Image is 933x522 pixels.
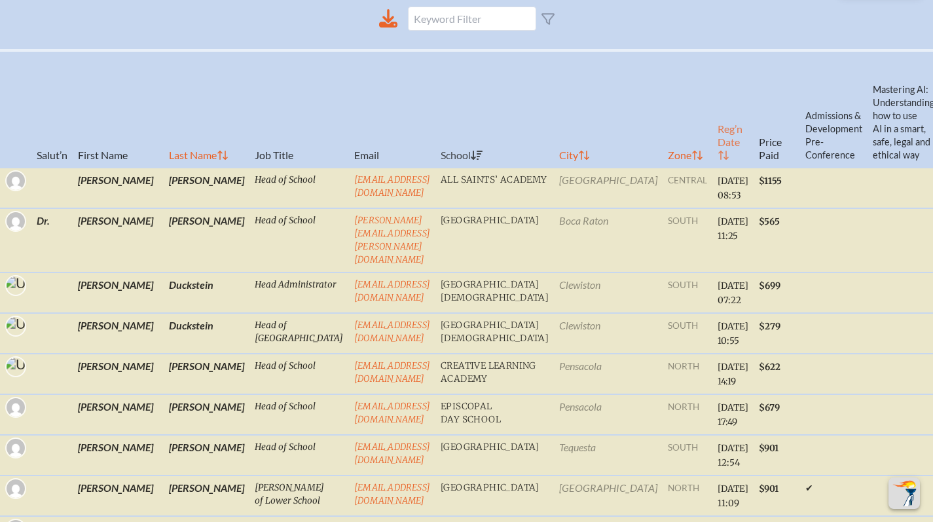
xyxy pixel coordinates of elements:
[663,272,712,313] td: south
[354,360,430,384] a: [EMAIL_ADDRESS][DOMAIN_NAME]
[435,208,554,272] td: [GEOGRAPHIC_DATA]
[435,475,554,516] td: [GEOGRAPHIC_DATA]
[754,50,800,168] th: Price Paid
[31,50,73,168] th: Salut’n
[435,272,554,313] td: [GEOGRAPHIC_DATA][DEMOGRAPHIC_DATA]
[663,313,712,354] td: south
[718,176,748,201] span: [DATE] 08:53
[7,398,25,417] img: Gravatar
[354,441,430,466] a: [EMAIL_ADDRESS][DOMAIN_NAME]
[718,362,748,387] span: [DATE] 14:19
[7,439,25,457] img: Gravatar
[249,50,349,168] th: Job Title
[663,168,712,208] td: central
[354,215,430,265] a: [PERSON_NAME][EMAIL_ADDRESS][PERSON_NAME][DOMAIN_NAME]
[1,315,41,350] img: User Avatar
[354,401,430,425] a: [EMAIL_ADDRESS][DOMAIN_NAME]
[349,50,435,168] th: Email
[554,394,663,435] td: Pensacola
[718,280,748,306] span: [DATE] 07:22
[663,394,712,435] td: north
[718,321,748,346] span: [DATE] 10:55
[164,394,249,435] td: [PERSON_NAME]
[73,272,164,313] td: [PERSON_NAME]
[164,50,249,168] th: Last Name
[408,7,536,31] input: Keyword Filter
[663,435,712,475] td: south
[554,475,663,516] td: [GEOGRAPHIC_DATA]
[554,435,663,475] td: Tequesta
[759,321,780,332] span: $279
[73,208,164,272] td: [PERSON_NAME]
[73,394,164,435] td: [PERSON_NAME]
[37,214,50,227] span: Dr.
[249,354,349,394] td: Head of School
[164,168,249,208] td: [PERSON_NAME]
[249,313,349,354] td: Head of [GEOGRAPHIC_DATA]
[712,50,754,168] th: Reg’n Date
[7,172,25,190] img: Gravatar
[435,354,554,394] td: Creative Learning Academy
[718,402,748,428] span: [DATE] 17:49
[164,272,249,313] td: Duckstein
[663,208,712,272] td: south
[718,483,748,509] span: [DATE] 11:09
[354,279,430,303] a: [EMAIL_ADDRESS][DOMAIN_NAME]
[1,274,41,309] img: User Avatar
[73,50,164,168] th: First Name
[73,435,164,475] td: [PERSON_NAME]
[249,435,349,475] td: Head of School
[759,280,780,291] span: $699
[249,475,349,516] td: [PERSON_NAME] of Lower School
[435,394,554,435] td: Episcopal Day School
[663,354,712,394] td: north
[554,313,663,354] td: Clewiston
[554,354,663,394] td: Pensacola
[7,479,25,498] img: Gravatar
[7,212,25,231] img: Gravatar
[73,313,164,354] td: [PERSON_NAME]
[435,168,554,208] td: All Saints’ Academy
[249,208,349,272] td: Head of School
[718,443,748,468] span: [DATE] 12:54
[759,362,780,373] span: $622
[354,320,430,344] a: [EMAIL_ADDRESS][DOMAIN_NAME]
[891,480,917,506] img: To the top
[164,313,249,354] td: Duckstein
[759,216,780,227] span: $565
[354,482,430,506] a: [EMAIL_ADDRESS][DOMAIN_NAME]
[249,272,349,313] td: Head Administrator
[800,50,868,168] th: Admissions & Development Pre-Conference
[554,208,663,272] td: Boca Raton
[164,354,249,394] td: [PERSON_NAME]
[1,356,41,390] img: User Avatar
[164,435,249,475] td: [PERSON_NAME]
[759,176,782,187] span: $1155
[379,9,397,28] div: Download to CSV
[759,402,780,413] span: $679
[759,483,778,494] span: $901
[435,435,554,475] td: [GEOGRAPHIC_DATA]
[663,475,712,516] td: north
[354,174,430,198] a: [EMAIL_ADDRESS][DOMAIN_NAME]
[249,394,349,435] td: Head of School
[888,477,920,509] button: Scroll Top
[164,475,249,516] td: [PERSON_NAME]
[249,168,349,208] td: Head of School
[73,475,164,516] td: [PERSON_NAME]
[718,216,748,242] span: [DATE] 11:25
[73,354,164,394] td: [PERSON_NAME]
[435,313,554,354] td: [GEOGRAPHIC_DATA][DEMOGRAPHIC_DATA]
[73,168,164,208] td: [PERSON_NAME]
[554,168,663,208] td: [GEOGRAPHIC_DATA]
[554,50,663,168] th: City
[554,272,663,313] td: Clewiston
[759,443,778,454] span: $901
[164,208,249,272] td: [PERSON_NAME]
[663,50,712,168] th: Zone
[805,482,813,494] span: ✔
